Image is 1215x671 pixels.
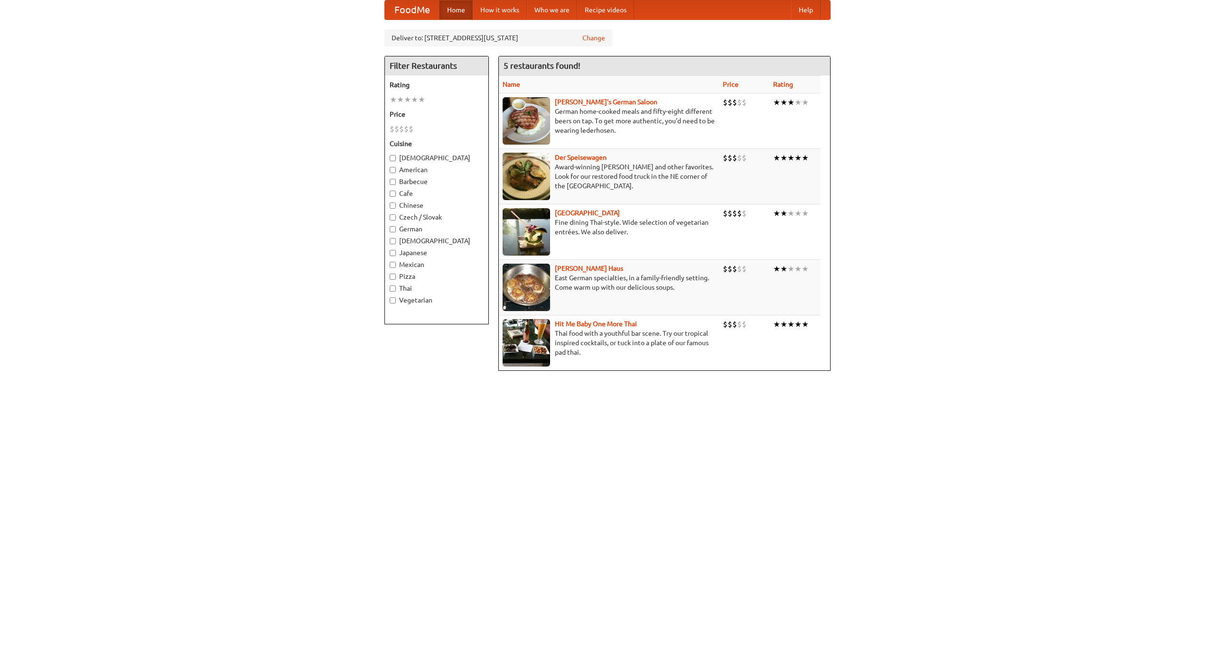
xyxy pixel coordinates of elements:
li: $ [737,97,742,108]
input: Japanese [390,250,396,256]
li: ★ [787,319,794,330]
li: ★ [780,153,787,163]
li: ★ [773,208,780,219]
li: $ [732,319,737,330]
li: ★ [802,153,809,163]
label: [DEMOGRAPHIC_DATA] [390,153,484,163]
a: Change [582,33,605,43]
li: ★ [411,94,418,105]
label: [DEMOGRAPHIC_DATA] [390,236,484,246]
input: Mexican [390,262,396,268]
label: Barbecue [390,177,484,186]
li: ★ [802,319,809,330]
input: German [390,226,396,232]
li: $ [737,208,742,219]
input: Chinese [390,202,396,209]
h4: Filter Restaurants [385,56,488,75]
li: $ [399,124,404,134]
li: $ [728,264,732,274]
a: Home [439,0,473,19]
input: American [390,167,396,173]
li: $ [742,264,747,274]
li: ★ [773,153,780,163]
a: Recipe videos [577,0,634,19]
li: $ [394,124,399,134]
li: $ [404,124,409,134]
img: esthers.jpg [503,97,550,145]
a: [GEOGRAPHIC_DATA] [555,209,620,217]
li: $ [723,208,728,219]
li: $ [732,97,737,108]
li: $ [742,97,747,108]
li: ★ [802,264,809,274]
li: $ [742,208,747,219]
label: Pizza [390,272,484,281]
li: ★ [794,208,802,219]
li: ★ [794,319,802,330]
input: Pizza [390,274,396,280]
li: $ [723,97,728,108]
li: ★ [397,94,404,105]
p: German home-cooked meals and fifty-eight different beers on tap. To get more authentic, you'd nee... [503,107,715,135]
label: Mexican [390,260,484,269]
li: ★ [780,97,787,108]
a: Name [503,81,520,88]
li: ★ [773,97,780,108]
h5: Price [390,110,484,119]
a: [PERSON_NAME] Haus [555,265,623,272]
li: $ [728,153,732,163]
label: German [390,224,484,234]
p: Award-winning [PERSON_NAME] and other favorites. Look for our restored food truck in the NE corne... [503,162,715,191]
li: ★ [787,264,794,274]
img: kohlhaus.jpg [503,264,550,311]
li: $ [737,319,742,330]
li: ★ [418,94,425,105]
li: $ [742,319,747,330]
h5: Rating [390,80,484,90]
a: Der Speisewagen [555,154,607,161]
a: Price [723,81,738,88]
li: ★ [780,319,787,330]
img: speisewagen.jpg [503,153,550,200]
h5: Cuisine [390,139,484,148]
input: Barbecue [390,179,396,185]
a: Who we are [527,0,577,19]
li: $ [409,124,413,134]
a: How it works [473,0,527,19]
label: Vegetarian [390,295,484,305]
li: $ [732,264,737,274]
li: ★ [773,264,780,274]
ng-pluralize: 5 restaurants found! [504,61,580,70]
label: Japanese [390,248,484,257]
b: Hit Me Baby One More Thai [555,320,637,328]
label: Thai [390,284,484,293]
input: Cafe [390,191,396,197]
img: satay.jpg [503,208,550,256]
li: $ [728,208,732,219]
li: ★ [787,208,794,219]
input: Thai [390,285,396,292]
li: ★ [390,94,397,105]
a: [PERSON_NAME]'s German Saloon [555,98,657,106]
a: Rating [773,81,793,88]
label: American [390,165,484,175]
li: ★ [780,264,787,274]
li: ★ [802,97,809,108]
input: Czech / Slovak [390,214,396,221]
label: Cafe [390,189,484,198]
li: ★ [794,153,802,163]
li: $ [737,153,742,163]
input: [DEMOGRAPHIC_DATA] [390,238,396,244]
label: Chinese [390,201,484,210]
li: $ [723,153,728,163]
div: Deliver to: [STREET_ADDRESS][US_STATE] [384,29,612,46]
input: [DEMOGRAPHIC_DATA] [390,155,396,161]
li: $ [732,208,737,219]
a: Help [791,0,821,19]
li: ★ [780,208,787,219]
p: Thai food with a youthful bar scene. Try our tropical inspired cocktails, or tuck into a plate of... [503,329,715,357]
img: babythai.jpg [503,319,550,367]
